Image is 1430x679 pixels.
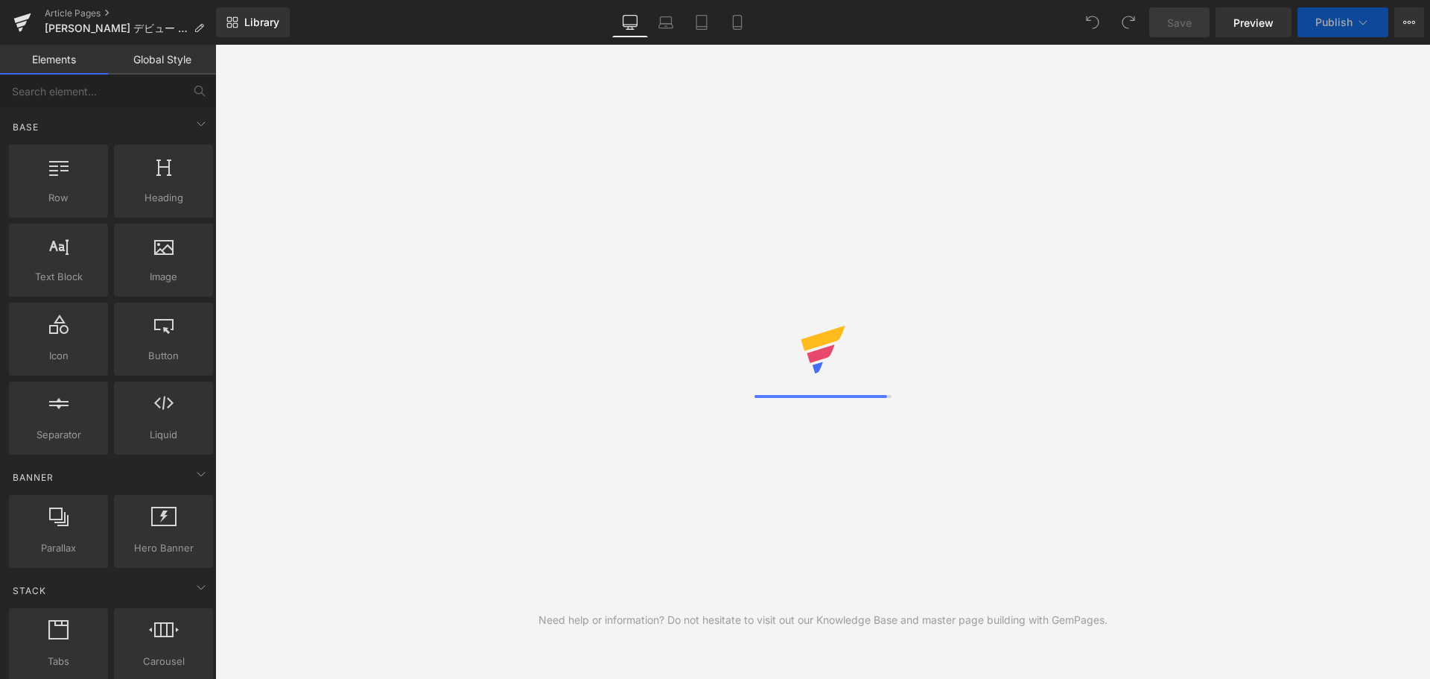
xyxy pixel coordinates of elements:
span: Row [13,190,104,206]
span: Separator [13,427,104,443]
span: Text Block [13,269,104,285]
a: Laptop [648,7,684,37]
span: Carousel [118,654,209,669]
span: Icon [13,348,104,364]
a: Mobile [719,7,755,37]
a: New Library [216,7,290,37]
span: Heading [118,190,209,206]
span: Image [118,269,209,285]
span: Stack [11,584,48,598]
span: Parallax [13,540,104,556]
span: Hero Banner [118,540,209,556]
button: Redo [1113,7,1143,37]
button: Publish [1297,7,1388,37]
span: Publish [1315,16,1353,28]
span: Save [1167,15,1192,31]
span: [PERSON_NAME] デビュー ニュース [45,22,188,34]
span: Library [244,16,279,29]
span: Base [11,120,40,134]
span: Preview [1233,15,1274,31]
button: Undo [1078,7,1108,37]
span: Button [118,348,209,364]
a: Tablet [684,7,719,37]
span: Tabs [13,654,104,669]
button: More [1394,7,1424,37]
span: Banner [11,470,55,484]
a: Preview [1215,7,1291,37]
a: Desktop [612,7,648,37]
a: Article Pages [45,7,216,19]
div: Need help or information? Do not hesitate to visit out our Knowledge Base and master page buildin... [538,612,1108,628]
a: Global Style [108,45,216,75]
span: Liquid [118,427,209,443]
